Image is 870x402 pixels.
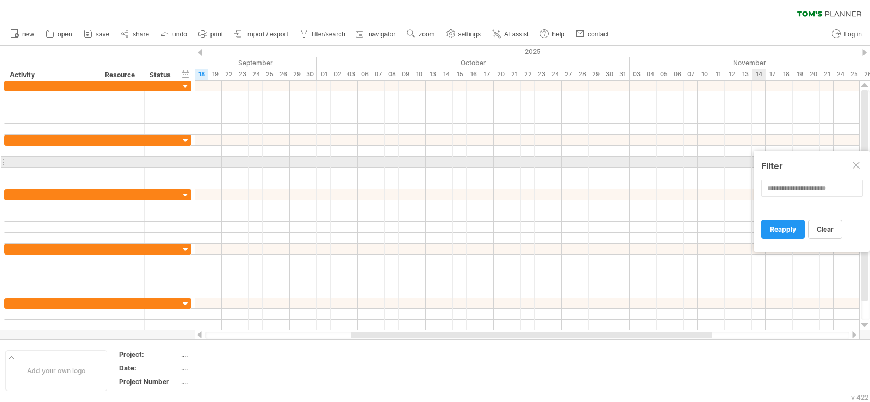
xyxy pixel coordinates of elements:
div: Tuesday, 28 October 2025 [575,69,589,80]
div: Thursday, 16 October 2025 [467,69,480,80]
div: Wednesday, 15 October 2025 [453,69,467,80]
div: Tuesday, 7 October 2025 [371,69,385,80]
div: Tuesday, 25 November 2025 [847,69,861,80]
div: Project Number [119,377,179,386]
div: Monday, 10 November 2025 [698,69,711,80]
div: Date: [119,363,179,373]
div: Friday, 26 September 2025 [276,69,290,80]
span: filter/search [312,30,345,38]
div: Friday, 21 November 2025 [820,69,834,80]
div: Wednesday, 19 November 2025 [793,69,806,80]
a: clear [808,220,842,239]
a: share [118,27,152,41]
div: Monday, 13 October 2025 [426,69,439,80]
div: v 422 [851,393,868,401]
div: Monday, 17 November 2025 [766,69,779,80]
a: contact [573,27,612,41]
div: Tuesday, 30 September 2025 [303,69,317,80]
div: Monday, 3 November 2025 [630,69,643,80]
div: Tuesday, 23 September 2025 [235,69,249,80]
div: Wednesday, 8 October 2025 [385,69,399,80]
div: Wednesday, 24 September 2025 [249,69,263,80]
a: new [8,27,38,41]
a: print [196,27,226,41]
span: zoom [419,30,434,38]
div: Filter [761,160,862,171]
span: print [210,30,223,38]
span: navigator [369,30,395,38]
div: Thursday, 25 September 2025 [263,69,276,80]
a: navigator [354,27,399,41]
div: Project: [119,350,179,359]
div: Resource [105,70,138,81]
div: Friday, 24 October 2025 [548,69,562,80]
span: open [58,30,72,38]
div: Thursday, 2 October 2025 [331,69,344,80]
a: undo [158,27,190,41]
div: Tuesday, 4 November 2025 [643,69,657,80]
div: Wednesday, 12 November 2025 [725,69,738,80]
div: Wednesday, 29 October 2025 [589,69,602,80]
a: AI assist [489,27,532,41]
span: import / export [246,30,288,38]
a: zoom [404,27,438,41]
div: Friday, 10 October 2025 [412,69,426,80]
span: contact [588,30,609,38]
div: Wednesday, 22 October 2025 [521,69,535,80]
div: Friday, 31 October 2025 [616,69,630,80]
div: Friday, 17 October 2025 [480,69,494,80]
a: settings [444,27,484,41]
div: Thursday, 6 November 2025 [670,69,684,80]
div: .... [181,377,272,386]
div: Tuesday, 21 October 2025 [507,69,521,80]
div: Monday, 20 October 2025 [494,69,507,80]
div: Add your own logo [5,350,107,391]
span: share [133,30,149,38]
div: Thursday, 9 October 2025 [399,69,412,80]
a: open [43,27,76,41]
a: save [81,27,113,41]
div: .... [181,363,272,373]
span: reapply [770,225,796,233]
div: Monday, 27 October 2025 [562,69,575,80]
a: filter/search [297,27,349,41]
div: Tuesday, 14 October 2025 [439,69,453,80]
span: AI assist [504,30,529,38]
span: settings [458,30,481,38]
div: Activity [10,70,94,81]
div: Thursday, 23 October 2025 [535,69,548,80]
span: help [552,30,564,38]
a: help [537,27,568,41]
div: Wednesday, 5 November 2025 [657,69,670,80]
a: import / export [232,27,291,41]
span: Log in [844,30,862,38]
div: Thursday, 30 October 2025 [602,69,616,80]
span: save [96,30,109,38]
div: Wednesday, 1 October 2025 [317,69,331,80]
div: Status [150,70,173,81]
div: Monday, 29 September 2025 [290,69,303,80]
div: Friday, 3 October 2025 [344,69,358,80]
div: Thursday, 13 November 2025 [738,69,752,80]
div: Thursday, 20 November 2025 [806,69,820,80]
div: Tuesday, 18 November 2025 [779,69,793,80]
div: Monday, 22 September 2025 [222,69,235,80]
div: Monday, 24 November 2025 [834,69,847,80]
span: clear [817,225,834,233]
div: Thursday, 18 September 2025 [195,69,208,80]
span: new [22,30,34,38]
div: .... [181,350,272,359]
div: Friday, 14 November 2025 [752,69,766,80]
a: Log in [829,27,865,41]
a: reapply [761,220,805,239]
div: Friday, 19 September 2025 [208,69,222,80]
div: Friday, 7 November 2025 [684,69,698,80]
span: undo [172,30,187,38]
div: October 2025 [317,57,630,69]
div: Monday, 6 October 2025 [358,69,371,80]
div: Tuesday, 11 November 2025 [711,69,725,80]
